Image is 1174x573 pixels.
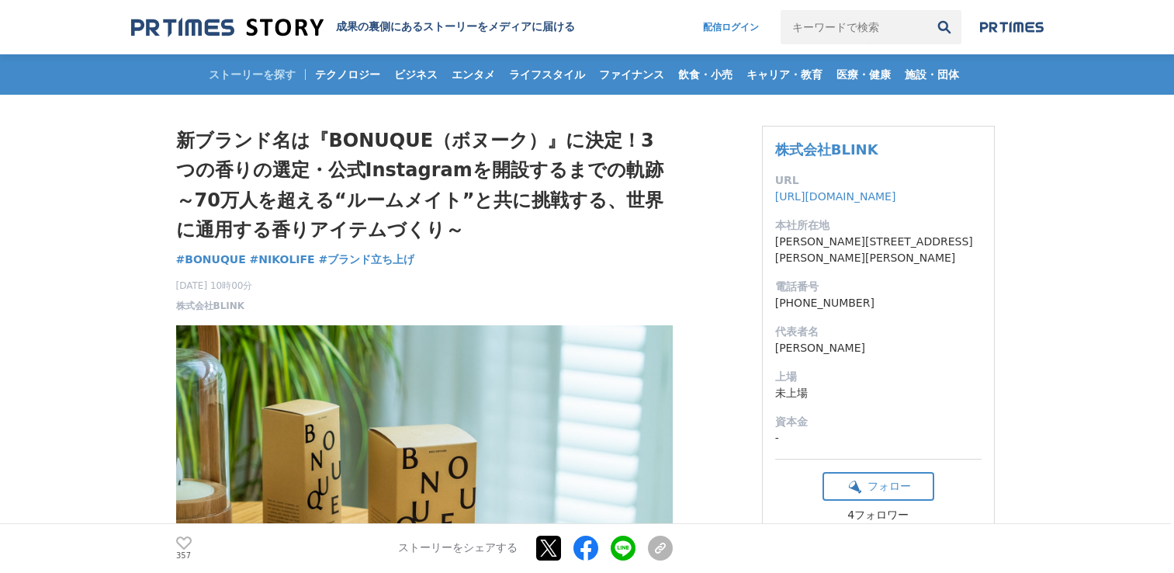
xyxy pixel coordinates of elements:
input: キーワードで検索 [781,10,927,44]
a: 施設・団体 [899,54,965,95]
a: ビジネス [388,54,444,95]
h2: 成果の裏側にあるストーリーをメディアに届ける [336,20,575,34]
img: 成果の裏側にあるストーリーをメディアに届ける [131,17,324,38]
p: 357 [176,552,192,560]
span: エンタメ [445,68,501,82]
span: 医療・健康 [830,68,897,82]
dd: [PERSON_NAME] [775,340,982,356]
dt: 上場 [775,369,982,385]
p: ストーリーをシェアする [398,542,518,556]
a: #ブランド立ち上げ [319,252,415,268]
dt: 本社所在地 [775,217,982,234]
a: 飲食・小売 [672,54,739,95]
a: 成果の裏側にあるストーリーをメディアに届ける 成果の裏側にあるストーリーをメディアに届ける [131,17,575,38]
div: 4フォロワー [822,509,934,523]
span: キャリア・教育 [740,68,829,82]
h1: 新ブランド名は『BONUQUE（ボヌーク）』に決定！3つの香りの選定・公式Instagramを開設するまでの軌跡～70万人を超える“ルームメイト”と共に挑戦する、世界に通用する香りアイテムづくり～ [176,126,673,245]
dt: 電話番号 [775,279,982,295]
span: 飲食・小売 [672,68,739,82]
dd: 未上場 [775,385,982,401]
dd: [PERSON_NAME][STREET_ADDRESS][PERSON_NAME][PERSON_NAME] [775,234,982,266]
img: prtimes [980,21,1044,33]
a: エンタメ [445,54,501,95]
span: #BONUQUE [176,252,246,266]
a: キャリア・教育 [740,54,829,95]
a: テクノロジー [309,54,386,95]
a: ファイナンス [593,54,670,95]
span: #NIKOLIFE [250,252,315,266]
a: 株式会社BLINK [775,141,878,158]
span: [DATE] 10時00分 [176,279,253,293]
span: #ブランド立ち上げ [319,252,415,266]
dt: 資本金 [775,414,982,430]
a: 医療・健康 [830,54,897,95]
a: 配信ログイン [687,10,774,44]
span: ライフスタイル [503,68,591,82]
button: フォロー [822,472,934,501]
a: #NIKOLIFE [250,252,315,268]
span: ファイナンス [593,68,670,82]
span: テクノロジー [309,68,386,82]
dd: - [775,430,982,446]
dd: [PHONE_NUMBER] [775,295,982,311]
dt: URL [775,172,982,189]
button: 検索 [927,10,961,44]
a: ライフスタイル [503,54,591,95]
a: 株式会社BLINK [176,299,245,313]
a: #BONUQUE [176,252,246,268]
span: ビジネス [388,68,444,82]
span: 施設・団体 [899,68,965,82]
dt: 代表者名 [775,324,982,340]
a: [URL][DOMAIN_NAME] [775,190,896,203]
